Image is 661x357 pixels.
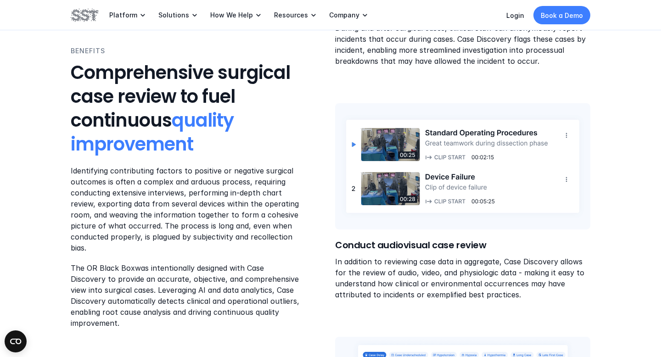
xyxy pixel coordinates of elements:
p: Resources [274,11,308,19]
a: Book a Demo [533,6,590,24]
p: Solutions [158,11,189,19]
button: Open CMP widget [5,330,27,352]
h3: Comprehensive surgical case review to fuel continuous [71,61,300,156]
p: In addition to reviewing case data in aggregate, Case Discovery allows for the review of audio, v... [335,256,590,300]
span: quality improvement [71,107,238,157]
p: During and after surgical cases, clinical staff can anonymously report incidents that occur durin... [335,22,590,67]
a: Login [506,11,524,19]
p: Company [329,11,359,19]
h6: Conduct audiovisual case review [335,239,590,251]
a: The OR Black Box [71,263,135,273]
p: Identifying contributing factors to positive or negative surgical outcomes is often a complex and... [71,165,300,253]
p: Book a Demo [541,11,583,20]
p: BENEFITS [71,46,105,56]
p: Platform [109,11,137,19]
p: was intentionally designed with Case Discovery to provide an accurate, objective, and comprehensi... [71,262,300,329]
img: SST logo [71,7,98,23]
img: Case Discovery module UI [335,103,590,229]
p: How We Help [210,11,253,19]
